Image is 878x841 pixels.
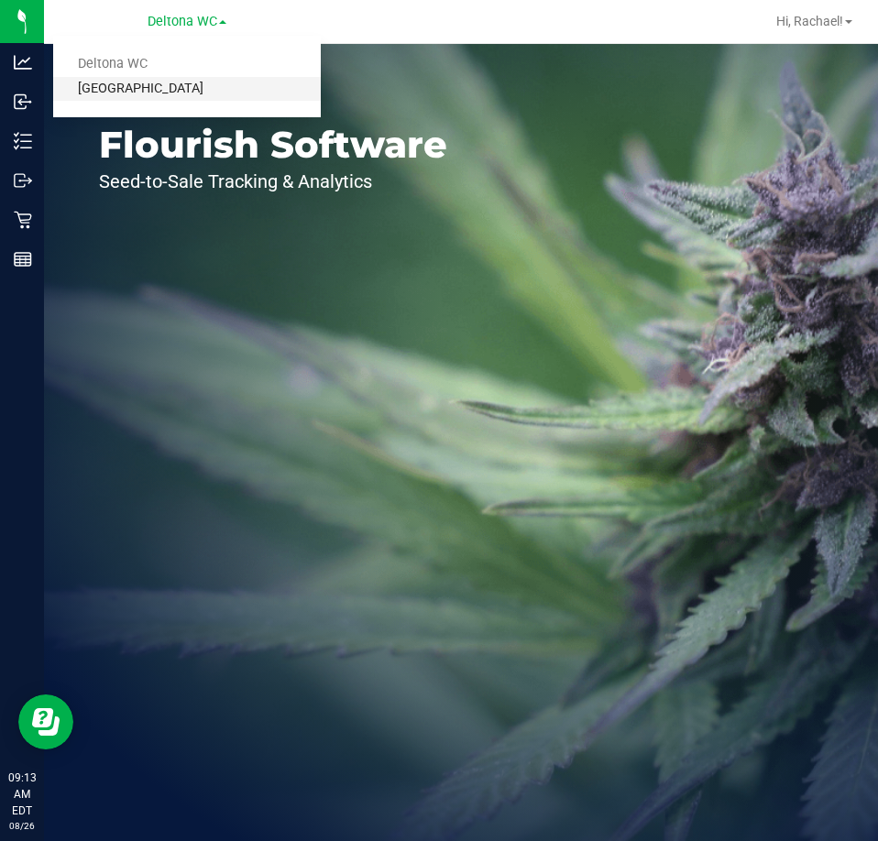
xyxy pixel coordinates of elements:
p: Seed-to-Sale Tracking & Analytics [99,172,447,191]
inline-svg: Outbound [14,171,32,190]
p: 09:13 AM EDT [8,770,36,819]
inline-svg: Inventory [14,132,32,150]
p: 08/26 [8,819,36,833]
p: Flourish Software [99,126,447,163]
span: Hi, Rachael! [776,14,843,28]
iframe: Resource center [18,694,73,749]
inline-svg: Retail [14,211,32,229]
inline-svg: Analytics [14,53,32,71]
a: Deltona WC [53,52,321,77]
span: Deltona WC [148,14,217,29]
a: [GEOGRAPHIC_DATA] [53,77,321,102]
inline-svg: Reports [14,250,32,268]
inline-svg: Inbound [14,93,32,111]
